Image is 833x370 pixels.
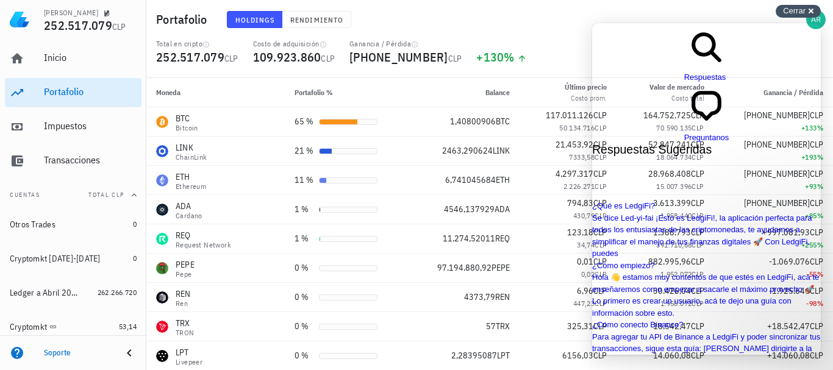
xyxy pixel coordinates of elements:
[496,116,510,127] span: BTC
[176,141,207,154] div: LINK
[253,39,335,49] div: Costo de adquisición
[295,115,314,128] div: 65 %
[156,233,168,245] div: REQ-icon
[492,262,510,273] span: PEPE
[112,21,126,32] span: CLP
[546,110,593,121] span: 117.011.126
[176,212,202,219] div: Cardano
[224,53,238,64] span: CLP
[98,288,137,297] span: 262.266.720
[495,291,510,302] span: REN
[156,204,168,216] div: ADA-icon
[295,174,314,187] div: 11 %
[573,211,595,220] span: 430,79
[10,288,80,298] div: Ledger a Abril 2025
[10,254,101,264] div: Cryptomkt [DATE]-[DATE]
[556,139,593,150] span: 21.453,92
[451,350,497,361] span: 2,28395087
[44,154,137,166] div: Transacciones
[496,174,510,185] span: ETH
[119,322,137,331] span: 53,14
[176,329,195,336] div: TRON
[567,227,593,238] span: 123,18
[176,300,191,307] div: Ren
[176,346,202,358] div: LPT
[497,350,510,361] span: LPT
[565,93,607,104] div: Costo prom.
[295,291,314,304] div: 0 %
[176,171,206,183] div: ETH
[562,350,593,361] span: 6156,03
[176,229,231,241] div: REQ
[295,203,314,216] div: 1 %
[5,112,141,141] a: Impuestos
[783,6,806,15] span: Cerrar
[156,116,168,128] div: BTC-icon
[496,321,510,332] span: TRX
[485,88,510,97] span: Balance
[810,350,823,361] span: CLP
[776,5,821,18] button: Cerrar
[44,17,112,34] span: 252.517.079
[573,299,595,308] span: 447,23
[559,123,595,132] span: 50.134.716
[464,291,495,302] span: 4373,79
[176,183,206,190] div: Ethereum
[556,168,593,179] span: 4.297.317
[10,10,29,29] img: LedgiFi
[409,78,520,107] th: Balance: Sin ordenar. Pulse para ordenar de forma ascendente.
[176,112,198,124] div: BTC
[567,197,593,208] span: 794,83
[88,191,124,199] span: Total CLP
[10,219,55,230] div: Otros Trades
[295,261,314,274] div: 0 %
[349,39,462,49] div: Ganancia / Pérdida
[44,52,137,63] div: Inicio
[295,349,314,362] div: 0 %
[176,317,195,329] div: TRX
[156,174,168,187] div: ETH-icon
[5,78,141,107] a: Portafolio
[156,291,168,304] div: REN-icon
[44,8,98,18] div: [PERSON_NAME]
[5,312,141,341] a: Cryptomkt 53,14
[253,49,321,65] span: 109.923.860
[176,241,231,249] div: Request Network
[504,49,514,65] span: %
[176,258,195,271] div: PEPE
[444,204,495,215] span: 4546,137929
[5,146,141,176] a: Transacciones
[691,350,704,361] span: CLP
[5,244,141,273] a: Cryptomkt [DATE]-[DATE] 0
[448,53,462,64] span: CLP
[5,278,141,307] a: Ledger a Abril 2025 262.266.720
[450,116,496,127] span: 1,40800906
[156,10,212,29] h1: Portafolio
[176,154,207,161] div: ChainLink
[10,322,47,332] div: Cryptomkt
[593,350,607,361] span: CLP
[156,350,168,362] div: LPT-icon
[445,174,496,185] span: 6,741045684
[133,254,137,263] span: 0
[44,348,112,358] div: Soporte
[156,39,238,49] div: Total en cripto
[5,180,141,210] button: CuentasTotal CLP
[156,321,168,333] div: TRX-icon
[235,15,275,24] span: Holdings
[176,200,202,212] div: ADA
[295,144,314,157] div: 21 %
[565,82,607,93] div: Último precio
[495,204,510,215] span: ADA
[581,269,595,279] span: 0,02
[295,88,333,97] span: Portafolio %
[156,145,168,157] div: LINK-icon
[146,78,285,107] th: Moneda
[577,256,593,267] span: 0,01
[156,262,168,274] div: PEPE-icon
[442,145,493,156] span: 2463,290624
